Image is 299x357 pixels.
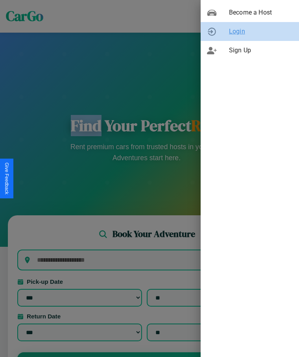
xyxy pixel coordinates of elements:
div: Become a Host [201,3,299,22]
div: Give Feedback [4,163,9,194]
span: Sign Up [229,46,293,55]
div: Login [201,22,299,41]
div: Sign Up [201,41,299,60]
span: Login [229,27,293,36]
span: Become a Host [229,8,293,17]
